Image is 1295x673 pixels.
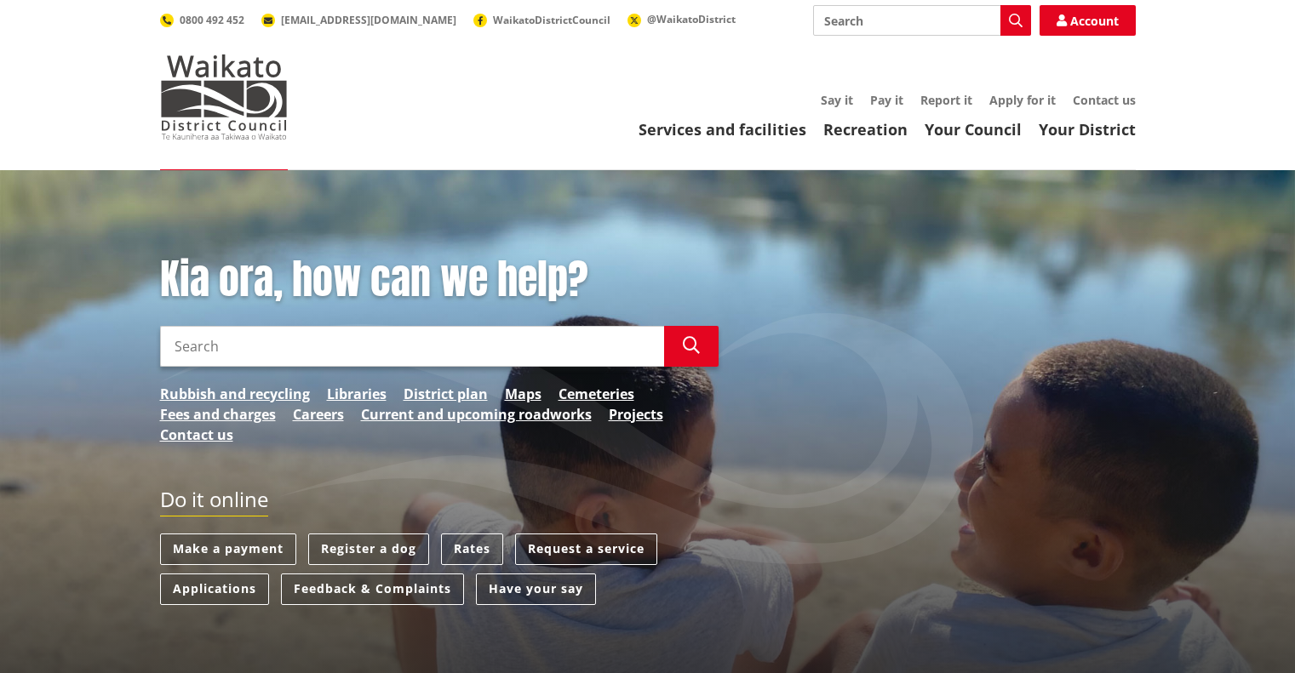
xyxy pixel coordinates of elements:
a: 0800 492 452 [160,13,244,27]
a: Your Council [925,119,1022,140]
a: Maps [505,384,541,404]
a: Current and upcoming roadworks [361,404,592,425]
a: Applications [160,573,269,605]
a: Say it [821,92,853,108]
a: Rubbish and recycling [160,384,310,404]
a: Apply for it [989,92,1056,108]
a: Account [1040,5,1136,36]
a: Your District [1039,119,1136,140]
a: Recreation [823,119,908,140]
a: Rates [441,533,503,565]
a: [EMAIL_ADDRESS][DOMAIN_NAME] [261,13,456,27]
a: Contact us [160,425,233,445]
a: @WaikatoDistrict [627,12,736,26]
span: 0800 492 452 [180,13,244,27]
a: Contact us [1073,92,1136,108]
a: Make a payment [160,533,296,565]
a: Have your say [476,573,596,605]
input: Search input [813,5,1031,36]
h1: Kia ora, how can we help? [160,255,719,305]
a: Request a service [515,533,657,565]
a: Libraries [327,384,387,404]
a: Report it [920,92,972,108]
span: [EMAIL_ADDRESS][DOMAIN_NAME] [281,13,456,27]
span: @WaikatoDistrict [647,12,736,26]
a: WaikatoDistrictCouncil [473,13,610,27]
a: Services and facilities [639,119,806,140]
img: Waikato District Council - Te Kaunihera aa Takiwaa o Waikato [160,54,288,140]
a: District plan [404,384,488,404]
a: Projects [609,404,663,425]
input: Search input [160,326,664,367]
a: Cemeteries [559,384,634,404]
span: WaikatoDistrictCouncil [493,13,610,27]
a: Careers [293,404,344,425]
h2: Do it online [160,488,268,517]
a: Register a dog [308,533,429,565]
a: Fees and charges [160,404,276,425]
a: Pay it [870,92,903,108]
a: Feedback & Complaints [281,573,464,605]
